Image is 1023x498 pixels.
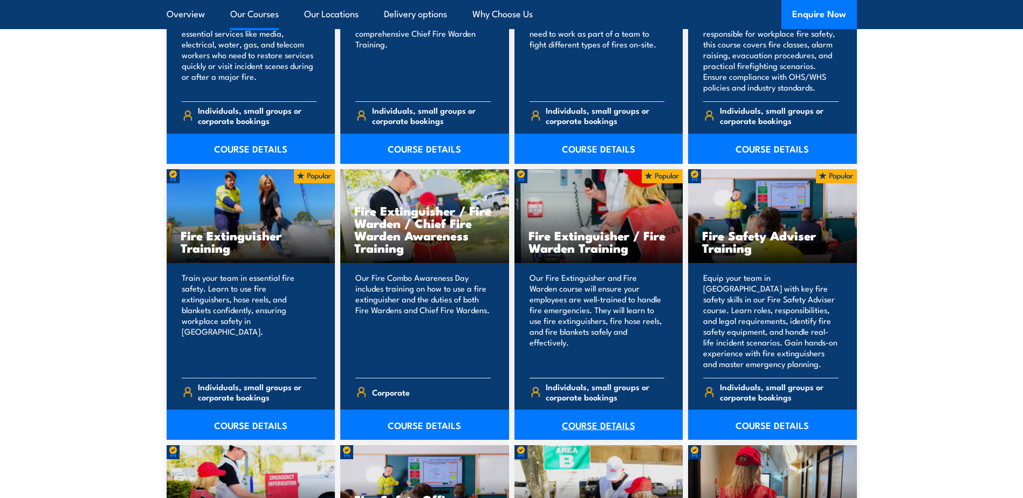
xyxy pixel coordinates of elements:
[546,382,664,402] span: Individuals, small groups or corporate bookings
[354,204,495,254] h3: Fire Extinguisher / Fire Warden / Chief Fire Warden Awareness Training
[372,384,410,400] span: Corporate
[688,410,857,440] a: COURSE DETAILS
[355,272,491,369] p: Our Fire Combo Awareness Day includes training on how to use a fire extinguisher and the duties o...
[530,272,665,369] p: Our Fire Extinguisher and Fire Warden course will ensure your employees are well-trained to handl...
[198,382,317,402] span: Individuals, small groups or corporate bookings
[198,105,317,126] span: Individuals, small groups or corporate bookings
[372,105,491,126] span: Individuals, small groups or corporate bookings
[720,382,839,402] span: Individuals, small groups or corporate bookings
[340,134,509,164] a: COURSE DETAILS
[703,272,839,369] p: Equip your team in [GEOGRAPHIC_DATA] with key fire safety skills in our Fire Safety Adviser cours...
[514,410,683,440] a: COURSE DETAILS
[514,134,683,164] a: COURSE DETAILS
[182,272,317,369] p: Train your team in essential fire safety. Learn to use fire extinguishers, hose reels, and blanke...
[181,229,321,254] h3: Fire Extinguisher Training
[167,410,335,440] a: COURSE DETAILS
[720,105,839,126] span: Individuals, small groups or corporate bookings
[546,105,664,126] span: Individuals, small groups or corporate bookings
[528,229,669,254] h3: Fire Extinguisher / Fire Warden Training
[340,410,509,440] a: COURSE DETAILS
[688,134,857,164] a: COURSE DETAILS
[167,134,335,164] a: COURSE DETAILS
[702,229,843,254] h3: Fire Safety Adviser Training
